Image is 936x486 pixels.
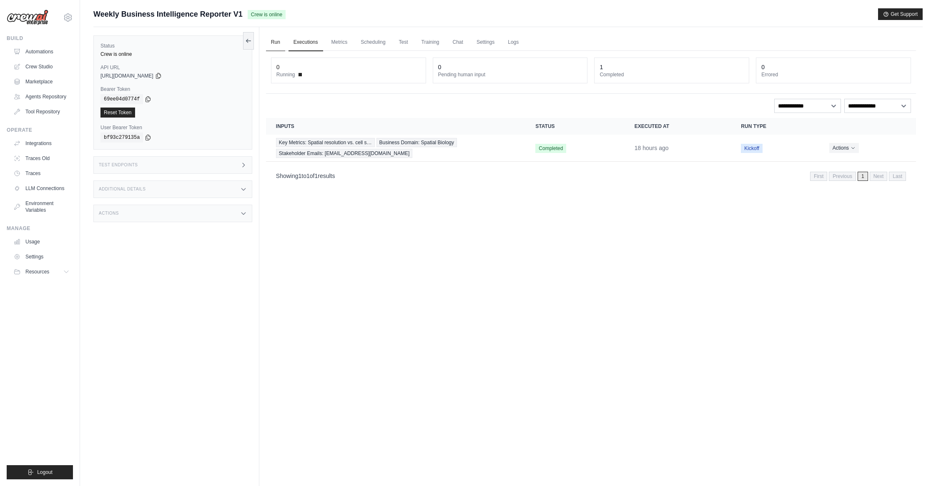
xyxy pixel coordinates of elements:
div: 0 [276,63,280,71]
section: Crew executions table [266,118,916,186]
a: Usage [10,235,73,248]
time: September 21, 2025 at 22:31 CEST [635,145,669,151]
a: Reset Token [100,108,135,118]
button: Logout [7,465,73,479]
a: Integrations [10,137,73,150]
th: Run Type [731,118,819,135]
a: Environment Variables [10,197,73,217]
a: Settings [10,250,73,263]
span: Resources [25,268,49,275]
span: [URL][DOMAIN_NAME] [100,73,153,79]
code: 69ee04d0774f [100,94,143,104]
nav: Pagination [810,172,906,181]
a: LLM Connections [10,182,73,195]
th: Status [525,118,624,135]
span: Stakeholder Emails: [EMAIL_ADDRESS][DOMAIN_NAME] [276,149,412,158]
a: Traces [10,167,73,180]
div: 0 [438,63,442,71]
a: Agents Repository [10,90,73,103]
span: 1 [858,172,868,181]
span: Weekly Business Intelligence Reporter V1 [93,8,243,20]
label: Status [100,43,245,49]
th: Inputs [266,118,526,135]
a: Executions [289,34,323,51]
th: Executed at [625,118,731,135]
a: Traces Old [10,152,73,165]
a: Settings [472,34,499,51]
a: Logs [503,34,524,51]
label: User Bearer Token [100,124,245,131]
a: Crew Studio [10,60,73,73]
span: Next [870,172,888,181]
dt: Completed [600,71,744,78]
a: View execution details for Key Metrics [276,138,516,158]
a: Marketplace [10,75,73,88]
p: Showing to of results [276,172,335,180]
span: Business Domain: Spatial Biology [376,138,457,147]
a: Tool Repository [10,105,73,118]
div: Operate [7,127,73,133]
div: Manage [7,225,73,232]
span: Crew is online [248,10,286,19]
button: Actions for execution [829,143,859,153]
img: Logo [7,10,48,25]
a: Chat [448,34,468,51]
label: Bearer Token [100,86,245,93]
a: Automations [10,45,73,58]
span: 1 [314,173,318,179]
span: Completed [535,144,566,153]
a: Metrics [326,34,353,51]
div: 1 [600,63,603,71]
dt: Pending human input [438,71,582,78]
span: 1 [306,173,310,179]
button: Resources [10,265,73,278]
div: 0 [761,63,765,71]
a: Test [394,34,413,51]
span: Kickoff [741,144,763,153]
span: Previous [829,172,856,181]
h3: Actions [99,211,119,216]
span: Key Metrics: Spatial resolution vs. cell s… [276,138,375,147]
code: bf93c279135a [100,133,143,143]
a: Scheduling [356,34,390,51]
span: First [810,172,827,181]
nav: Pagination [266,165,916,186]
dt: Errored [761,71,906,78]
div: Crew is online [100,51,245,58]
button: Get Support [878,8,923,20]
a: Training [417,34,444,51]
a: Run [266,34,285,51]
span: Running [276,71,295,78]
span: Logout [37,469,53,476]
span: Last [889,172,906,181]
h3: Additional Details [99,187,146,192]
h3: Test Endpoints [99,163,138,168]
div: Build [7,35,73,42]
label: API URL [100,64,245,71]
span: 1 [299,173,302,179]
